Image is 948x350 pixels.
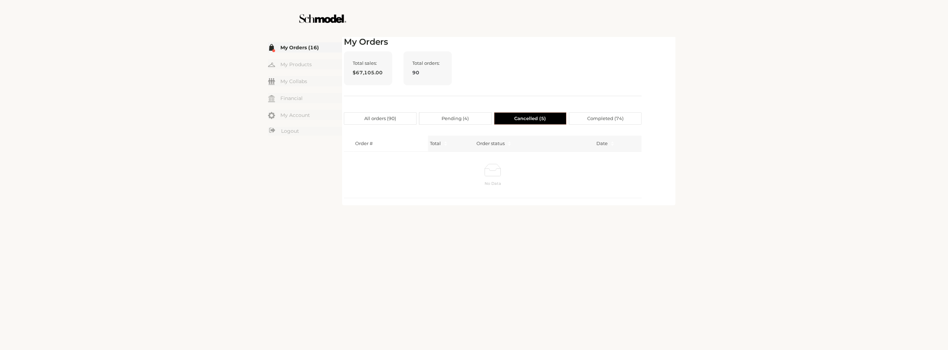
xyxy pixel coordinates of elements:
[353,136,428,152] th: Order #
[610,143,614,147] span: caret-down
[476,140,505,147] div: Order status
[442,113,469,124] span: Pending ( 4 )
[268,59,342,69] a: My Products
[412,60,443,66] span: Total orders:
[514,113,546,124] span: Cancelled ( 5 )
[268,76,342,86] a: My Collabs
[268,61,275,68] img: my-hanger.svg
[344,37,642,47] h2: My Orders
[268,78,275,85] img: my-friends.svg
[444,143,448,147] span: caret-down
[268,95,275,102] img: my-financial.svg
[364,113,396,124] span: All orders ( 90 )
[268,93,342,103] a: Financial
[444,140,448,144] span: caret-up
[268,44,275,51] img: my-order.svg
[353,69,383,76] span: $67,105.00
[508,140,511,144] span: caret-up
[508,143,511,147] span: caret-down
[268,42,342,137] div: Menu
[268,42,342,52] a: My Orders (16)
[353,60,383,66] span: Total sales:
[268,127,342,136] a: Logout
[412,69,443,76] span: 90
[430,140,441,147] span: Total
[587,113,624,124] span: Completed ( 74 )
[268,110,342,120] a: My Account
[268,112,275,119] img: my-account.svg
[596,140,608,147] span: Date
[350,181,636,187] p: No Data
[610,140,614,144] span: caret-up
